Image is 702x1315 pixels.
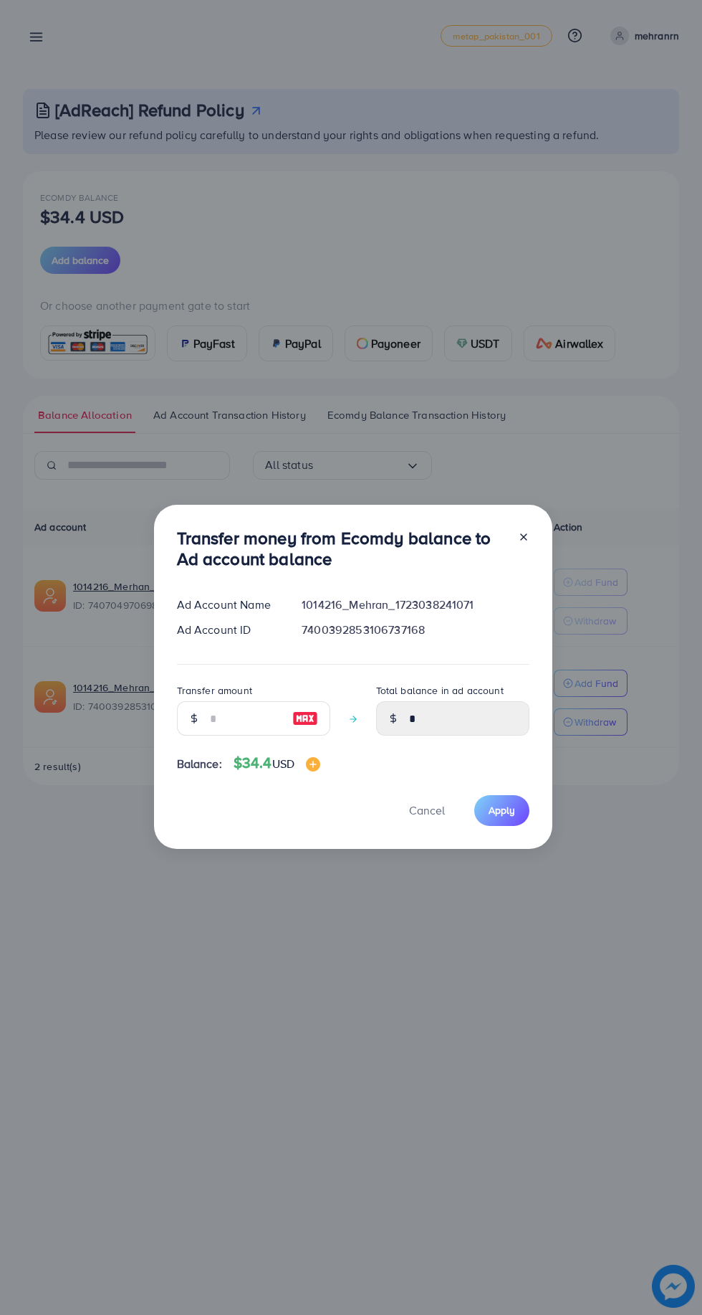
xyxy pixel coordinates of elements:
[306,757,320,772] img: image
[165,597,291,613] div: Ad Account Name
[177,683,252,698] label: Transfer amount
[489,803,515,817] span: Apply
[165,622,291,638] div: Ad Account ID
[474,795,529,826] button: Apply
[234,754,320,772] h4: $34.4
[177,528,506,569] h3: Transfer money from Ecomdy balance to Ad account balance
[292,710,318,727] img: image
[290,597,540,613] div: 1014216_Mehran_1723038241071
[290,622,540,638] div: 7400392853106737168
[376,683,504,698] label: Total balance in ad account
[272,756,294,772] span: USD
[409,802,445,818] span: Cancel
[177,756,222,772] span: Balance:
[391,795,463,826] button: Cancel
